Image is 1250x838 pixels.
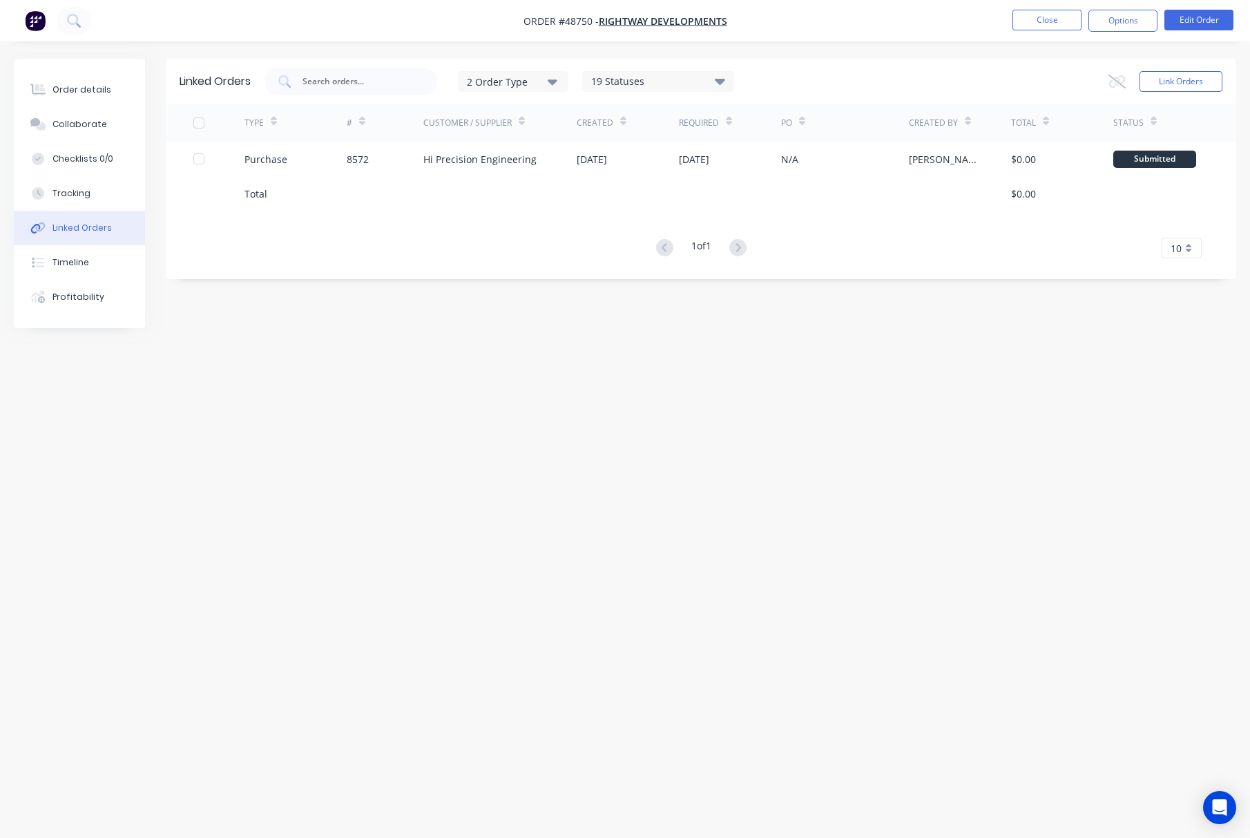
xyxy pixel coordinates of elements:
[1164,10,1233,30] button: Edit Order
[1012,10,1081,30] button: Close
[691,238,711,258] div: 1 of 1
[1203,791,1236,824] div: Open Intercom Messenger
[599,15,727,28] a: Rightway Developments
[909,152,983,166] div: [PERSON_NAME]
[1140,71,1222,92] button: Link Orders
[52,118,107,131] div: Collaborate
[909,117,958,129] div: Created By
[244,117,264,129] div: TYPE
[577,152,607,166] div: [DATE]
[14,142,145,176] button: Checklists 0/0
[52,187,90,200] div: Tracking
[52,84,111,96] div: Order details
[781,152,798,166] div: N/A
[523,15,599,28] span: Order #48750 -
[577,117,613,129] div: Created
[14,280,145,314] button: Profitability
[423,152,537,166] div: Hi Precision Engineering
[347,117,352,129] div: #
[244,187,267,201] div: Total
[14,245,145,280] button: Timeline
[347,152,369,166] div: 8572
[583,74,733,89] div: 19 Statuses
[1113,117,1144,129] div: Status
[244,152,287,166] div: Purchase
[423,117,512,129] div: Customer / Supplier
[679,117,719,129] div: Required
[467,74,559,88] div: 2 Order Type
[52,153,113,165] div: Checklists 0/0
[301,75,416,88] input: Search orders...
[679,152,709,166] div: [DATE]
[14,176,145,211] button: Tracking
[14,107,145,142] button: Collaborate
[781,117,792,129] div: PO
[180,73,251,90] div: Linked Orders
[52,291,104,303] div: Profitability
[52,222,112,234] div: Linked Orders
[1113,151,1196,168] div: Submitted
[1011,117,1036,129] div: Total
[1011,152,1036,166] div: $0.00
[25,10,46,31] img: Factory
[1171,241,1182,256] span: 10
[1088,10,1157,32] button: Options
[458,71,568,92] button: 2 Order Type
[52,256,89,269] div: Timeline
[14,73,145,107] button: Order details
[1011,187,1036,201] div: $0.00
[14,211,145,245] button: Linked Orders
